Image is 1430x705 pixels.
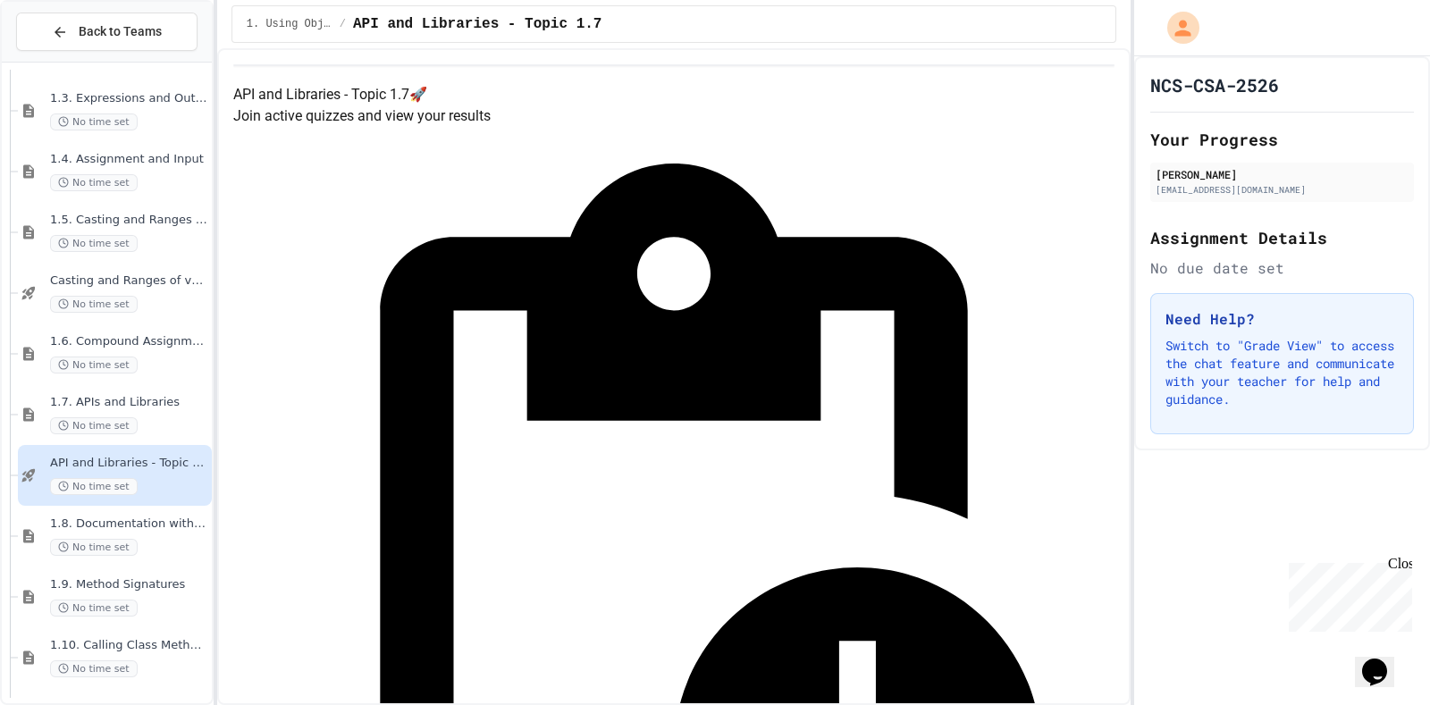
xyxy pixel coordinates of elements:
div: [PERSON_NAME] [1156,166,1409,182]
h2: Assignment Details [1150,225,1414,250]
div: My Account [1148,7,1204,48]
span: No time set [50,539,138,556]
span: No time set [50,113,138,130]
div: No due date set [1150,257,1414,279]
div: [EMAIL_ADDRESS][DOMAIN_NAME] [1156,183,1409,197]
span: No time set [50,235,138,252]
h3: Need Help? [1165,308,1399,330]
span: / [340,17,346,31]
span: 1. Using Objects and Methods [247,17,332,31]
span: Casting and Ranges of variables - Quiz [50,273,208,289]
span: 1.7. APIs and Libraries [50,395,208,410]
span: API and Libraries - Topic 1.7 [50,456,208,471]
button: Back to Teams [16,13,198,51]
span: No time set [50,478,138,495]
span: API and Libraries - Topic 1.7 [353,13,601,35]
span: Back to Teams [79,22,162,41]
span: 1.5. Casting and Ranges of Values [50,213,208,228]
div: Chat with us now!Close [7,7,123,113]
p: Join active quizzes and view your results [233,105,1115,127]
span: No time set [50,357,138,373]
span: 1.8. Documentation with Comments and Preconditions [50,516,208,532]
span: No time set [50,660,138,677]
span: No time set [50,174,138,191]
span: 1.9. Method Signatures [50,577,208,592]
p: Switch to "Grade View" to access the chat feature and communicate with your teacher for help and ... [1165,337,1399,408]
span: 1.3. Expressions and Output [New] [50,91,208,106]
span: No time set [50,600,138,617]
iframe: chat widget [1355,634,1412,687]
h2: Your Progress [1150,127,1414,152]
span: 1.10. Calling Class Methods [50,638,208,653]
span: No time set [50,296,138,313]
h4: API and Libraries - Topic 1.7 🚀 [233,84,1115,105]
span: 1.6. Compound Assignment Operators [50,334,208,349]
h1: NCS-CSA-2526 [1150,72,1279,97]
span: 1.4. Assignment and Input [50,152,208,167]
span: No time set [50,417,138,434]
iframe: chat widget [1282,556,1412,632]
